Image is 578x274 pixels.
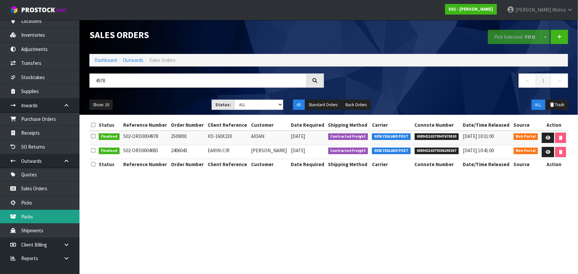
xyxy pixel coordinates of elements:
[169,145,206,159] td: 2406043
[99,133,120,140] span: Finalised
[215,102,231,108] strong: Status:
[122,145,169,159] td: S02-ORD0004083
[546,100,568,110] button: Trash
[327,159,371,170] th: Shipping Method
[291,147,305,154] span: [DATE]
[206,120,249,130] th: Client Reference
[463,147,494,154] span: [DATE] 10:41:00
[99,148,120,154] span: Finalised
[206,131,249,145] td: XD-160X230
[249,120,289,130] th: Customer
[169,120,206,130] th: Order Number
[249,131,289,145] td: AIDAN
[519,73,536,88] a: ←
[123,57,143,63] a: Outwards
[327,120,371,130] th: Shipping Method
[122,131,169,145] td: S02-ORD0004978
[249,159,289,170] th: Customer
[525,34,535,40] strong: FIFO
[415,133,459,140] span: 00894210379947670530
[305,100,342,110] button: Standard Orders
[342,100,371,110] button: Back Orders
[291,133,305,139] span: [DATE]
[372,133,411,140] span: NEW ZEALAND POST
[169,131,206,145] td: 2509091
[89,100,113,110] button: Show: 10
[540,120,568,130] th: Action
[89,73,307,88] input: Search sales orders
[449,6,493,12] strong: S02 - [PERSON_NAME]
[370,159,413,170] th: Carrier
[463,133,494,139] span: [DATE] 10:31:00
[413,120,461,130] th: Connote Number
[206,159,249,170] th: Client Reference
[206,145,249,159] td: EARIN-CIR
[413,159,461,170] th: Connote Number
[551,73,568,88] a: →
[514,133,538,140] span: Web Portal
[515,7,551,13] span: [PERSON_NAME]
[169,159,206,170] th: Order Number
[293,100,305,110] button: All
[122,159,169,170] th: Reference Number
[532,100,545,110] button: ALL
[97,159,122,170] th: Status
[488,30,542,44] button: Pick Selected -FIFO
[249,145,289,159] td: [PERSON_NAME]
[10,6,18,14] img: cube-alt.png
[415,148,459,154] span: 00894210379306295367
[370,120,413,130] th: Carrier
[512,159,540,170] th: Source
[461,159,512,170] th: Date/Time Released
[512,120,540,130] th: Source
[149,57,176,63] span: Sales Orders
[97,120,122,130] th: Status
[94,57,117,63] a: Dashboard
[289,159,327,170] th: Date Required
[89,30,324,40] h1: Sales Orders
[514,148,538,154] span: Web Portal
[461,120,512,130] th: Date/Time Released
[328,148,368,154] span: Contracted Freight
[445,4,497,15] a: S02 - [PERSON_NAME]
[540,159,568,170] th: Action
[289,120,327,130] th: Date Required
[552,7,566,13] span: Mishra
[21,6,55,14] span: ProStock
[328,133,368,140] span: Contracted Freight
[372,148,411,154] span: NEW ZEALAND POST
[536,73,551,88] a: 1
[334,73,568,90] nav: Page navigation
[56,7,67,14] small: WMS
[122,120,169,130] th: Reference Number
